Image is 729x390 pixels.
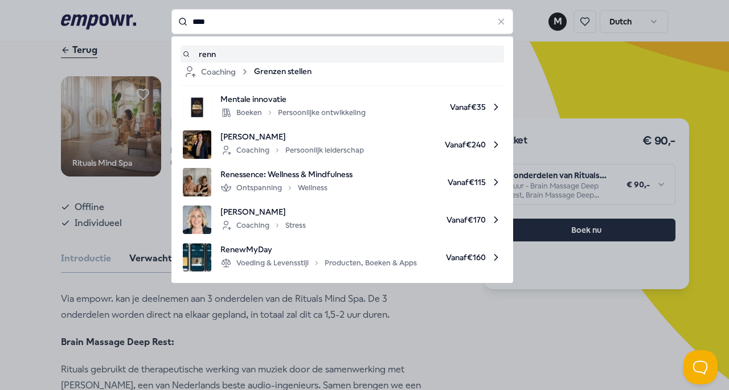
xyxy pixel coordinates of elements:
[683,350,718,384] iframe: Help Scout Beacon - Open
[220,181,327,195] div: Ontspanning Wellness
[220,106,366,120] div: Boeken Persoonlijke ontwikkeling
[220,143,364,157] div: Coaching Persoonlijk leiderschap
[183,168,502,196] a: product imageRenessence: Wellness & MindfulnessOntspanningWellnessVanaf€115
[375,93,502,121] span: Vanaf € 35
[220,256,417,270] div: Voeding & Levensstijl Producten, Boeken & Apps
[183,168,211,196] img: product image
[220,130,364,143] span: [PERSON_NAME]
[183,206,211,234] img: product image
[183,93,211,121] img: product image
[183,206,502,234] a: product image[PERSON_NAME]CoachingStressVanaf€170
[220,219,306,232] div: Coaching Stress
[220,243,417,256] span: RenewMyDay
[183,130,502,159] a: product image[PERSON_NAME]CoachingPersoonlijk leiderschapVanaf€240
[183,130,211,159] img: product image
[220,206,306,218] span: [PERSON_NAME]
[183,48,502,60] a: renn
[183,65,249,79] div: Coaching
[183,243,211,272] img: product image
[183,93,502,121] a: product imageMentale innovatieBoekenPersoonlijke ontwikkelingVanaf€35
[362,168,502,196] span: Vanaf € 115
[254,65,312,79] span: Grenzen stellen
[220,93,366,105] span: Mentale innovatie
[183,243,502,272] a: product imageRenewMyDayVoeding & LevensstijlProducten, Boeken & AppsVanaf€160
[315,206,502,234] span: Vanaf € 170
[373,130,502,159] span: Vanaf € 240
[426,243,502,272] span: Vanaf € 160
[220,168,353,180] span: Renessence: Wellness & Mindfulness
[171,9,513,34] input: Search for products, categories or subcategories
[183,65,502,79] a: CoachingGrenzen stellen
